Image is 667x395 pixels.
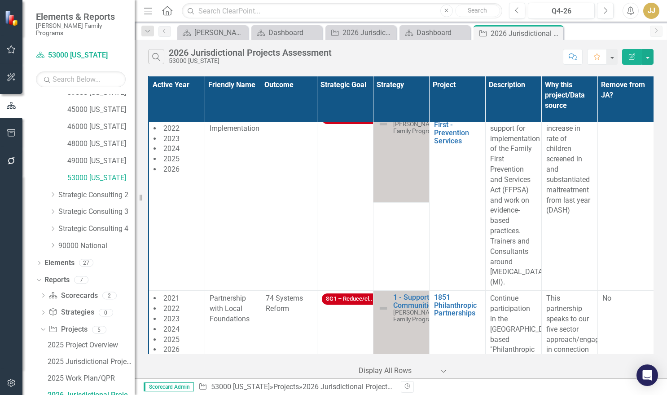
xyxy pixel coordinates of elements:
a: Reports [44,275,70,285]
span: 2024 [163,325,180,333]
td: Double-Click to Edit Right Click for Context Menu [429,110,485,290]
div: 2026 Jurisdictional Projects Assessment [342,27,394,38]
a: 90000 National [58,241,135,251]
td: Double-Click to Edit [317,110,373,290]
a: 2025 Jurisdictional Projects Assessment [45,355,135,369]
a: Strategic Consulting 3 [58,207,135,217]
a: 53000 [US_STATE] [67,173,135,183]
a: Elements [44,258,75,268]
p: This partnership speaks to our five sector approach/engagement in connection to child welfare. [546,293,593,376]
input: Search ClearPoint... [182,3,502,19]
span: [PERSON_NAME] Family Programs [393,120,440,134]
a: [PERSON_NAME] Overview [180,27,246,38]
span: 74 Systems Reform [266,294,303,313]
div: Dashboard [268,27,320,38]
a: 49000 [US_STATE] [67,156,135,166]
div: 7 [74,276,88,284]
span: 2023 [163,134,180,143]
small: [PERSON_NAME] Family Programs [36,22,126,37]
a: 53000 [US_STATE] [36,50,126,61]
div: 2026 Jurisdictional Projects Assessment [169,48,332,58]
div: Open Intercom Messenger [636,364,658,386]
td: Double-Click to Edit [205,110,261,290]
span: 2022 [163,124,180,133]
a: 2025 Work Plan/QPR [45,371,135,386]
a: Strategies [48,307,94,318]
span: [PERSON_NAME] Family Programs [393,309,440,323]
span: 2026 [163,165,180,173]
span: No [602,294,611,302]
span: FFPSA Implementation [210,114,259,133]
div: 2026 Jurisdictional Projects Assessment [303,382,431,391]
span: 2022 [163,304,180,313]
div: [PERSON_NAME] Overview [194,27,246,38]
span: Elements & Reports [36,11,126,22]
a: Strategic Consulting 4 [58,224,135,234]
img: ClearPoint Strategy [4,10,20,26]
span: 2025 [163,335,180,344]
div: Dashboard [417,27,468,38]
a: 1817 Family First - Prevention Services [434,113,481,145]
div: 2025 Project Overview [48,341,135,349]
span: Scorecard Admin [144,382,194,391]
a: 1851 Philanthropic Partnerships [434,293,481,317]
span: 2026 [163,345,180,354]
span: 2025 [163,155,180,163]
span: 2021 [163,294,180,302]
button: Search [455,4,500,17]
div: 2025 Work Plan/QPR [48,374,135,382]
span: Search [468,7,487,14]
div: Q4-26 [531,6,592,17]
a: Projects [273,382,299,391]
td: Double-Click to Edit [149,110,205,290]
div: 53000 [US_STATE] [169,58,332,64]
td: Double-Click to Edit [485,110,541,290]
img: Not Defined [378,303,389,314]
a: Dashboard [402,27,468,38]
div: » » [198,382,394,392]
div: 2025 Jurisdictional Projects Assessment [48,358,135,366]
div: 2026 Jurisdictional Projects Assessment [491,28,561,39]
span: SG1 – Reduce/el...ion [322,293,386,305]
a: Strategic Consulting 2 [58,190,135,200]
a: Dashboard [254,27,320,38]
a: Projects [48,324,87,335]
a: 1 - Supportive Communities [393,293,440,309]
button: Q4-26 [528,3,595,19]
td: Double-Click to Edit [541,110,597,290]
a: Scorecards [48,291,97,301]
img: Not Defined [378,119,389,129]
input: Search Below... [36,71,126,87]
span: Partnership with Local Foundations [210,294,250,323]
div: 0 [99,309,113,316]
a: 53000 [US_STATE] [211,382,270,391]
td: Double-Click to Edit [597,110,654,290]
p: WA had a 5% increase in rate of children screened in and substantiated maltreatment from last yea... [546,113,593,216]
span: 2023 [163,315,180,323]
div: 27 [79,259,93,267]
a: 2025 Project Overview [45,338,135,352]
button: JJ [643,3,659,19]
div: 5 [92,326,106,333]
div: 2 [102,292,117,299]
a: 48000 [US_STATE] [67,139,135,149]
span: 2024 [163,144,180,153]
a: 46000 [US_STATE] [67,122,135,132]
td: Double-Click to Edit Right Click for Context Menu [373,110,429,202]
p: Continue support for implementation of the Family First Prevention and Services Act (FFPSA) and w... [490,113,537,288]
a: 2026 Jurisdictional Projects Assessment [328,27,394,38]
a: 45000 [US_STATE] [67,105,135,115]
td: Double-Click to Edit [261,110,317,290]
